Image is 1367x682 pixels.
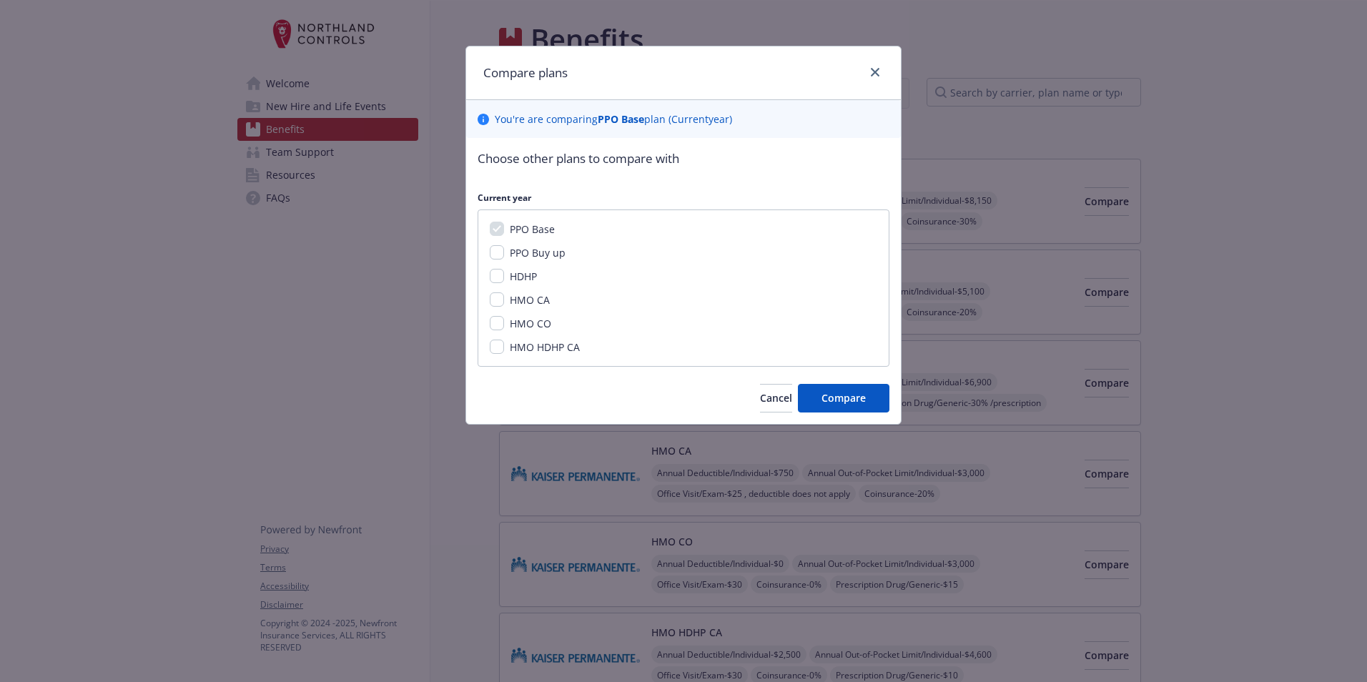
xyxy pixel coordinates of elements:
[478,149,889,168] p: Choose other plans to compare with
[598,112,644,126] b: PPO Base
[510,246,566,260] span: PPO Buy up
[867,64,884,81] a: close
[510,270,537,283] span: HDHP
[483,64,568,82] h1: Compare plans
[510,222,555,236] span: PPO Base
[495,112,732,127] p: You ' re are comparing plan ( Current year)
[760,384,792,412] button: Cancel
[510,293,550,307] span: HMO CA
[798,384,889,412] button: Compare
[760,391,792,405] span: Cancel
[821,391,866,405] span: Compare
[478,192,889,204] p: Current year
[510,340,580,354] span: HMO HDHP CA
[510,317,551,330] span: HMO CO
